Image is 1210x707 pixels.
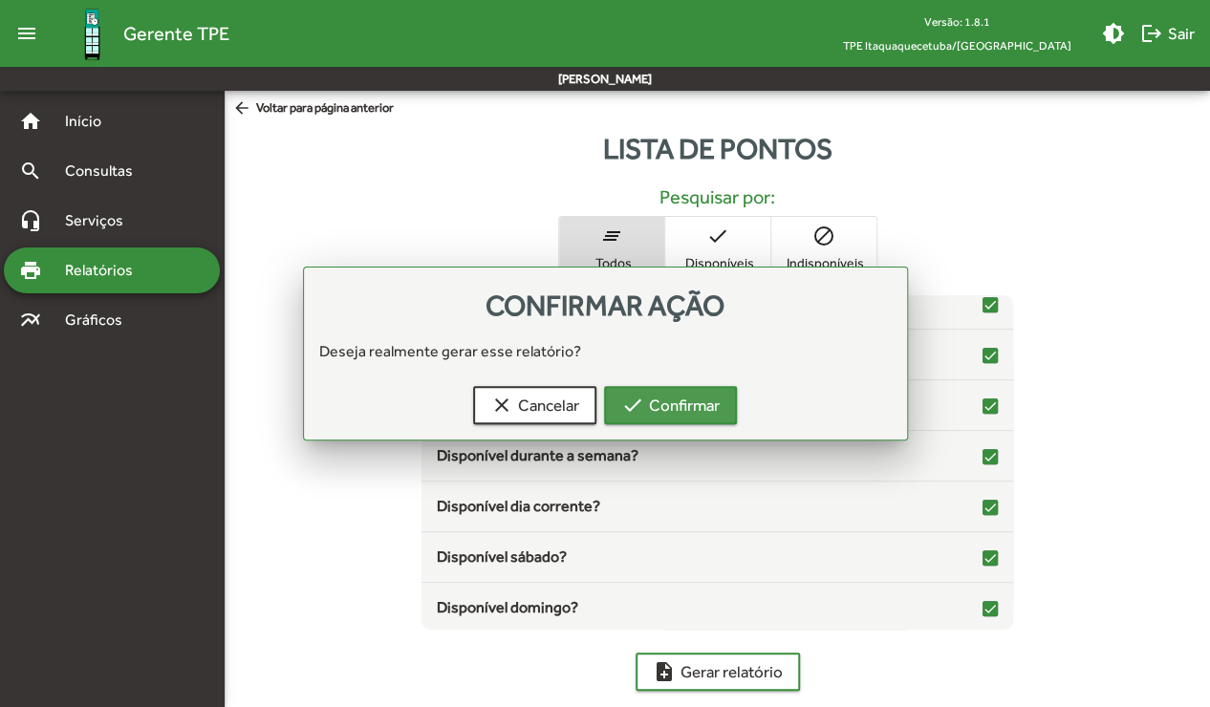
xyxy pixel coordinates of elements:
mat-icon: search [19,160,42,182]
span: Disponível dia corrente? [437,495,600,518]
span: Disponível durante a semana? [437,444,638,467]
mat-icon: multiline_chart [19,309,42,332]
span: Gerar relatório [653,654,783,689]
span: Disponível sábado? [437,546,567,568]
span: Indisponíveis [776,254,872,271]
mat-icon: clear_all [600,225,623,247]
button: Confirmar [604,386,737,424]
span: Confirmar [621,388,720,422]
mat-icon: headset_mic [19,209,42,232]
span: Disponível domingo? [437,596,578,619]
span: Voltar para página anterior [232,98,394,119]
mat-icon: brightness_medium [1102,22,1125,45]
mat-icon: block [812,225,835,247]
span: Cancelar [490,388,579,422]
span: Confirmar ação [486,289,724,322]
mat-icon: check [706,225,729,247]
span: Relatórios [54,259,158,282]
mat-icon: note_add [653,660,676,683]
span: Disponíveis [670,254,766,271]
mat-icon: clear [490,394,513,417]
span: Todos [564,254,659,271]
h5: Pesquisar por: [225,185,1210,208]
button: Cancelar [473,386,596,424]
mat-icon: check [621,394,644,417]
span: Sair [1140,16,1195,51]
span: Gerente TPE [123,18,229,49]
mat-icon: arrow_back [232,98,256,119]
img: Logo [61,3,123,65]
span: Consultas [54,160,158,182]
div: Deseja realmente gerar esse relatório? [304,340,907,363]
span: TPE Itaquaquecetuba/[GEOGRAPHIC_DATA] [828,33,1087,57]
span: Gráficos [54,309,148,332]
mat-icon: print [19,259,42,282]
span: Serviços [54,209,149,232]
mat-icon: menu [8,14,46,53]
div: Lista de pontos [225,127,1210,170]
mat-icon: home [19,110,42,133]
mat-icon: logout [1140,22,1163,45]
span: Início [54,110,129,133]
div: Versão: 1.8.1 [828,10,1087,33]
